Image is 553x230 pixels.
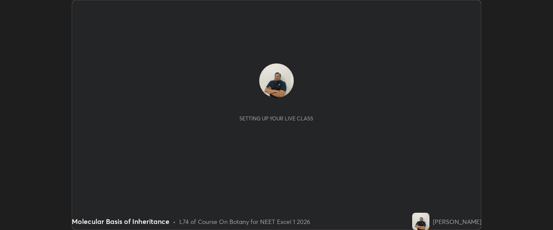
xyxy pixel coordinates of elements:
[259,63,294,98] img: 390311c6a4d943fab4740fd561fcd617.jpg
[179,217,310,226] div: L74 of Course On Botany for NEET Excel 1 2026
[412,213,429,230] img: 390311c6a4d943fab4740fd561fcd617.jpg
[433,217,481,226] div: [PERSON_NAME]
[72,216,169,227] div: Molecular Basis of Inheritance
[239,115,313,122] div: Setting up your live class
[173,217,176,226] div: •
